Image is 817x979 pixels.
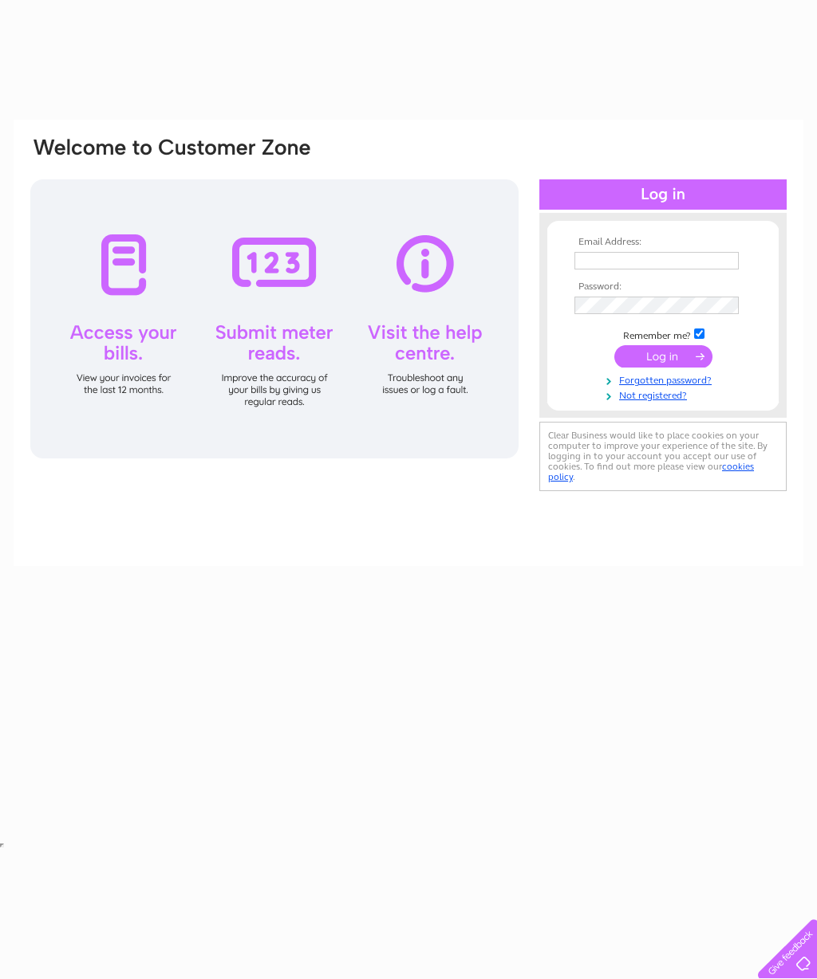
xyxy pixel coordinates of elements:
a: Forgotten password? [574,372,756,387]
td: Remember me? [570,326,756,342]
input: Submit [614,345,712,368]
div: Clear Business would like to place cookies on your computer to improve your experience of the sit... [539,422,787,491]
a: cookies policy [548,461,754,482]
a: Not registered? [574,387,756,402]
th: Password: [570,281,756,293]
th: Email Address: [570,237,756,248]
